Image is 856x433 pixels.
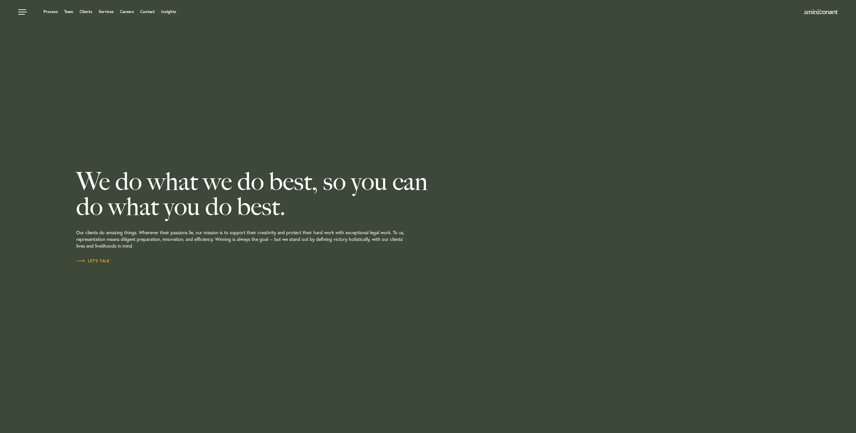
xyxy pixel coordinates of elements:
[140,10,155,14] a: Contact
[76,169,494,219] h2: We do what we do best, so you can do what you do best.
[161,10,176,14] a: Insights
[76,219,494,258] p: Our clients do amazing things. Wherever their passions lie, our mission is to support their creat...
[76,259,110,263] span: Let’s Talk
[43,10,58,14] a: Process
[80,10,92,14] a: Clients
[99,10,114,14] a: Services
[120,10,134,14] a: Careers
[64,10,73,14] a: Team
[76,258,110,264] a: Let’s Talk
[804,9,838,15] img: Amini & Conant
